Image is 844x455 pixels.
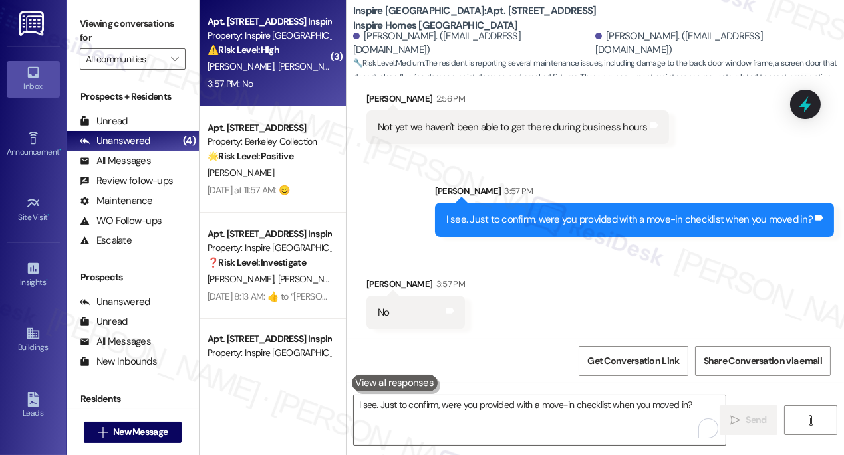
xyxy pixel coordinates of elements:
[208,135,331,149] div: Property: Berkeley Collection
[80,13,186,48] label: Viewing conversations for
[720,405,777,435] button: Send
[7,322,60,358] a: Buildings
[80,355,157,369] div: New Inbounds
[80,295,150,309] div: Unanswered
[208,273,278,285] span: [PERSON_NAME]
[278,60,345,72] span: [PERSON_NAME]
[595,29,834,58] div: [PERSON_NAME]. ([EMAIL_ADDRESS][DOMAIN_NAME])
[208,15,331,29] div: Apt. [STREET_ADDRESS] Inspire Homes [GEOGRAPHIC_DATA]
[7,257,60,293] a: Insights •
[278,273,349,285] span: [PERSON_NAME]
[587,354,679,368] span: Get Conversation Link
[80,315,128,329] div: Unread
[80,134,150,148] div: Unanswered
[80,174,173,188] div: Review follow-ups
[208,167,274,179] span: [PERSON_NAME]
[46,276,48,285] span: •
[730,415,740,426] i: 
[48,211,50,220] span: •
[7,192,60,228] a: Site Visit •
[746,413,767,427] span: Send
[446,213,813,227] div: I see. Just to confirm, were you provided with a move-in checklist when you moved in?
[80,335,151,349] div: All Messages
[208,44,279,56] strong: ⚠️ Risk Level: High
[7,61,60,97] a: Inbox
[353,4,619,33] b: Inspire [GEOGRAPHIC_DATA]: Apt. [STREET_ADDRESS] Inspire Homes [GEOGRAPHIC_DATA]
[501,184,533,198] div: 3:57 PM
[695,346,831,376] button: Share Conversation via email
[67,392,199,406] div: Residents
[366,277,465,296] div: [PERSON_NAME]
[180,131,199,151] div: (4)
[366,92,669,110] div: [PERSON_NAME]
[80,194,153,208] div: Maintenance
[67,270,199,284] div: Prospects
[80,234,132,248] div: Escalate
[80,214,162,228] div: WO Follow-ups
[353,56,844,99] span: : The resident is reporting several maintenance issues, including damage to the back door window ...
[208,227,331,241] div: Apt. [STREET_ADDRESS] Inspire Homes [GEOGRAPHIC_DATA]
[435,184,834,203] div: [PERSON_NAME]
[208,184,289,196] div: [DATE] at 11:57 AM: 😊
[208,121,331,135] div: Apt. [STREET_ADDRESS]
[433,92,465,106] div: 2:56 PM
[84,422,182,443] button: New Message
[208,29,331,43] div: Property: Inspire [GEOGRAPHIC_DATA]
[353,29,592,58] div: [PERSON_NAME]. ([EMAIL_ADDRESS][DOMAIN_NAME])
[59,145,61,155] span: •
[171,54,178,64] i: 
[19,11,47,36] img: ResiDesk Logo
[353,58,424,68] strong: 🔧 Risk Level: Medium
[208,241,331,255] div: Property: Inspire [GEOGRAPHIC_DATA]
[208,78,253,90] div: 3:57 PM: No
[378,306,390,319] div: No
[67,90,199,104] div: Prospects + Residents
[208,332,331,346] div: Apt. [STREET_ADDRESS] Inspire Homes [GEOGRAPHIC_DATA]
[80,114,128,128] div: Unread
[7,388,60,424] a: Leads
[113,425,168,439] span: New Message
[86,48,164,70] input: All communities
[378,120,648,134] div: Not yet we haven't been able to get there during business hours
[208,346,331,360] div: Property: Inspire [GEOGRAPHIC_DATA]
[208,256,306,268] strong: ❓ Risk Level: Investigate
[805,415,815,426] i: 
[80,154,151,168] div: All Messages
[354,395,726,445] textarea: To enrich screen reader interactions, please activate Accessibility in Grammarly extension settings
[98,427,108,438] i: 
[704,354,822,368] span: Share Conversation via email
[433,277,465,291] div: 3:57 PM
[208,150,293,162] strong: 🌟 Risk Level: Positive
[579,346,688,376] button: Get Conversation Link
[208,60,278,72] span: [PERSON_NAME]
